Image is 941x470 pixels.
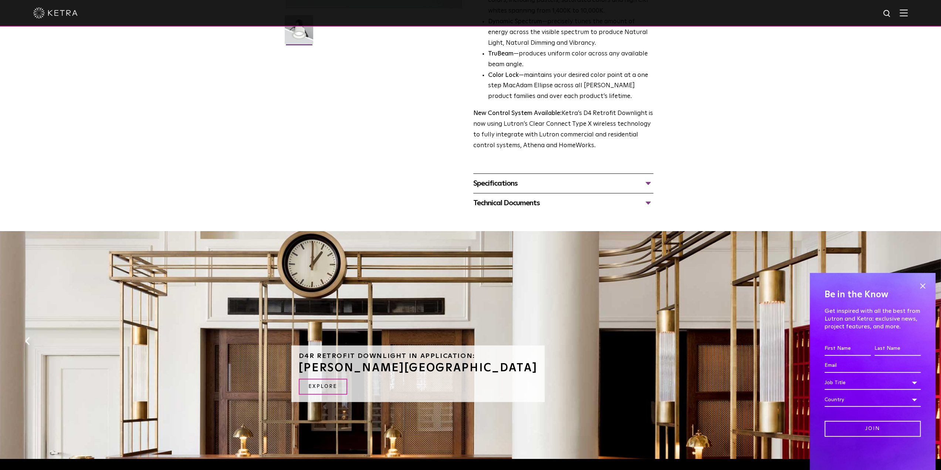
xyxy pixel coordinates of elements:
[24,336,31,346] button: Previous
[900,9,908,16] img: Hamburger%20Nav.svg
[473,110,562,116] strong: New Control System Available:
[825,307,921,330] p: Get inspired with all the best from Lutron and Ketra: exclusive news, project features, and more.
[874,342,921,356] input: Last Name
[473,197,653,209] div: Technical Documents
[299,362,538,373] h3: [PERSON_NAME][GEOGRAPHIC_DATA]
[488,49,653,70] li: —produces uniform color across any available beam angle.
[488,72,519,78] strong: Color Lock
[299,379,347,395] a: EXPLORE
[488,17,653,49] li: —precisely tunes the amount of energy across the visible spectrum to produce Natural Light, Natur...
[488,51,514,57] strong: TruBeam
[825,393,921,407] div: Country
[285,15,313,49] img: D4R Retrofit Downlight
[825,288,921,302] h4: Be in the Know
[825,359,921,373] input: Email
[825,421,921,437] input: Join
[33,7,78,18] img: ketra-logo-2019-white
[299,353,538,359] h6: D4R Retrofit Downlight in Application:
[883,9,892,18] img: search icon
[473,108,653,151] p: Ketra’s D4 Retrofit Downlight is now using Lutron’s Clear Connect Type X wireless technology to f...
[825,376,921,390] div: Job Title
[473,177,653,189] div: Specifications
[825,342,871,356] input: First Name
[488,70,653,102] li: —maintains your desired color point at a one step MacAdam Ellipse across all [PERSON_NAME] produc...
